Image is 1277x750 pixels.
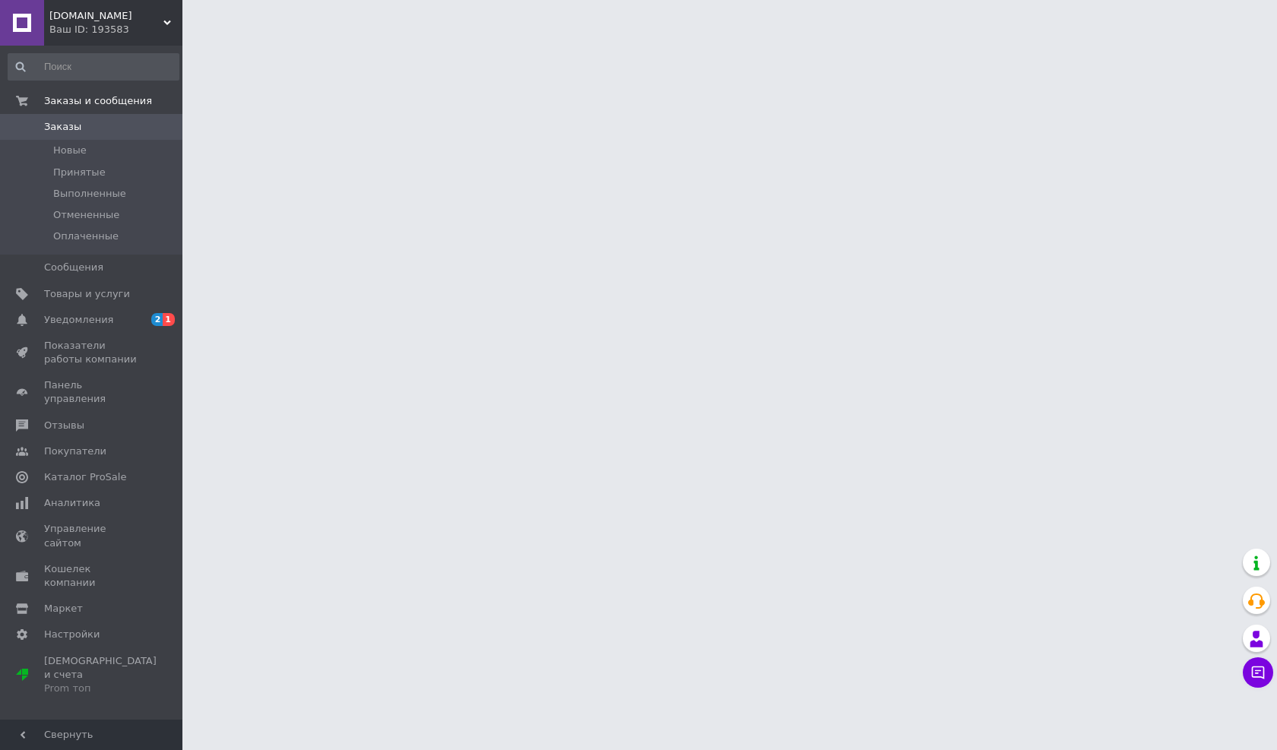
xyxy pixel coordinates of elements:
[44,654,157,696] span: [DEMOGRAPHIC_DATA] и счета
[53,187,126,201] span: Выполненные
[44,287,130,301] span: Товары и услуги
[44,522,141,549] span: Управление сайтом
[8,53,179,81] input: Поиск
[44,339,141,366] span: Показатели работы компании
[44,602,83,616] span: Маркет
[44,682,157,695] div: Prom топ
[44,378,141,406] span: Панель управления
[49,23,182,36] div: Ваш ID: 193583
[44,496,100,510] span: Аналитика
[44,470,126,484] span: Каталог ProSale
[44,261,103,274] span: Сообщения
[44,313,113,327] span: Уведомления
[53,229,119,243] span: Оплаченные
[53,166,106,179] span: Принятые
[49,9,163,23] span: Aquashine.ua
[53,208,119,222] span: Отмененные
[1243,657,1273,688] button: Чат с покупателем
[44,562,141,590] span: Кошелек компании
[163,313,175,326] span: 1
[44,445,106,458] span: Покупатели
[151,313,163,326] span: 2
[44,419,84,432] span: Отзывы
[44,94,152,108] span: Заказы и сообщения
[44,628,100,641] span: Настройки
[53,144,87,157] span: Новые
[44,120,81,134] span: Заказы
